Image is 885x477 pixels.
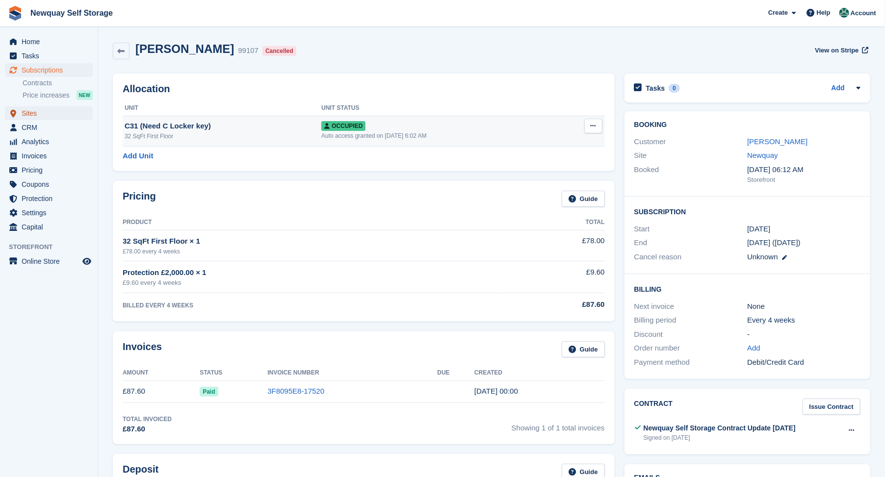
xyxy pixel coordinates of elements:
[321,131,558,140] div: Auto access granted on [DATE] 6:02 AM
[5,149,93,163] a: menu
[811,42,870,58] a: View on Stripe
[22,177,80,191] span: Coupons
[747,238,801,247] span: [DATE] ([DATE])
[634,301,748,312] div: Next invoice
[634,284,860,294] h2: Billing
[851,8,876,18] span: Account
[123,278,502,288] div: £9.60 every 4 weeks
[5,35,93,49] a: menu
[200,365,267,381] th: Status
[123,236,502,247] div: 32 SqFt First Floor × 1
[9,242,98,252] span: Storefront
[321,121,365,131] span: Occupied
[125,121,321,132] div: C31 (Need C Locker key)
[634,164,748,185] div: Booked
[123,341,162,357] h2: Invoices
[747,137,807,146] a: [PERSON_NAME]
[22,135,80,149] span: Analytics
[634,136,748,148] div: Customer
[262,46,296,56] div: Cancelled
[634,315,748,326] div: Billing period
[474,365,605,381] th: Created
[768,8,788,18] span: Create
[200,387,218,397] span: Paid
[123,215,502,230] th: Product
[23,90,93,100] a: Price increases NEW
[123,301,502,310] div: BILLED EVERY 4 WEEKS
[644,433,796,442] div: Signed on [DATE]
[747,175,860,185] div: Storefront
[562,341,605,357] a: Guide
[123,100,321,116] th: Unit
[512,415,605,435] span: Showing 1 of 1 total invoices
[22,49,80,63] span: Tasks
[22,163,80,177] span: Pricing
[123,424,172,435] div: £87.60
[5,49,93,63] a: menu
[803,399,860,415] a: Issue Contract
[634,206,860,216] h2: Subscription
[839,8,849,18] img: JON
[817,8,831,18] span: Help
[747,357,860,368] div: Debit/Credit Card
[123,365,200,381] th: Amount
[22,192,80,205] span: Protection
[634,224,748,235] div: Start
[22,121,80,134] span: CRM
[502,261,604,293] td: £9.60
[22,254,80,268] span: Online Store
[23,91,70,100] span: Price increases
[437,365,474,381] th: Due
[22,106,80,120] span: Sites
[634,251,748,263] div: Cancel reason
[23,78,93,88] a: Contracts
[634,343,748,354] div: Order number
[5,135,93,149] a: menu
[669,84,680,93] div: 0
[5,177,93,191] a: menu
[747,151,778,159] a: Newquay
[502,215,604,230] th: Total
[123,380,200,402] td: £87.60
[747,224,770,235] time: 2025-07-31 23:00:00 UTC
[634,237,748,249] div: End
[646,84,665,93] h2: Tasks
[747,315,860,326] div: Every 4 weeks
[321,100,558,116] th: Unit Status
[267,365,437,381] th: Invoice Number
[5,106,93,120] a: menu
[123,247,502,256] div: £78.00 every 4 weeks
[123,415,172,424] div: Total Invoiced
[634,357,748,368] div: Payment method
[502,230,604,261] td: £78.00
[5,63,93,77] a: menu
[123,83,605,95] h2: Allocation
[8,6,23,21] img: stora-icon-8386f47178a22dfd0bd8f6a31ec36ba5ce8667c1dd55bd0f319d3a0aa187defe.svg
[747,164,860,176] div: [DATE] 06:12 AM
[123,151,153,162] a: Add Unit
[135,42,234,55] h2: [PERSON_NAME]
[634,121,860,129] h2: Booking
[5,121,93,134] a: menu
[747,301,860,312] div: None
[77,90,93,100] div: NEW
[22,35,80,49] span: Home
[634,329,748,340] div: Discount
[5,192,93,205] a: menu
[22,206,80,220] span: Settings
[123,191,156,207] h2: Pricing
[832,83,845,94] a: Add
[5,206,93,220] a: menu
[238,45,259,56] div: 99107
[562,191,605,207] a: Guide
[747,343,760,354] a: Add
[747,329,860,340] div: -
[5,254,93,268] a: menu
[747,252,778,261] span: Unknown
[815,46,859,55] span: View on Stripe
[644,423,796,433] div: Newquay Self Storage Contract Update [DATE]
[22,149,80,163] span: Invoices
[502,299,604,310] div: £87.60
[26,5,117,21] a: Newquay Self Storage
[634,399,673,415] h2: Contract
